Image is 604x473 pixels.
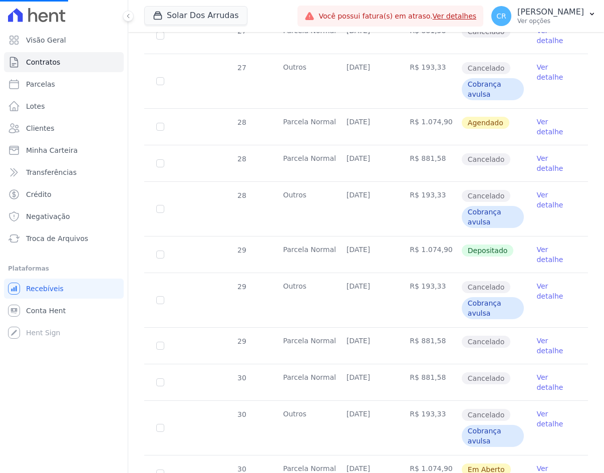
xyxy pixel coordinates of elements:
[156,32,164,40] input: Só é possível selecionar pagamentos em aberto
[271,273,335,327] td: Outros
[271,145,335,181] td: Parcela Normal
[8,263,120,275] div: Plataformas
[4,184,124,204] a: Crédito
[462,372,510,384] span: Cancelado
[536,372,576,392] a: Ver detalhe
[433,12,477,20] a: Ver detalhes
[462,206,524,228] span: Cobrança avulsa
[335,237,398,273] td: [DATE]
[26,57,60,67] span: Contratos
[4,140,124,160] a: Minha Carteira
[156,159,164,167] input: Só é possível selecionar pagamentos em aberto
[4,96,124,116] a: Lotes
[236,155,246,163] span: 28
[462,117,509,129] span: Agendado
[335,364,398,400] td: [DATE]
[462,78,524,100] span: Cobrança avulsa
[335,18,398,54] td: [DATE]
[26,145,78,155] span: Minha Carteira
[319,11,476,22] span: Você possui fatura(s) em atraso.
[271,109,335,145] td: Parcela Normal
[462,336,510,348] span: Cancelado
[398,273,461,327] td: R$ 193,33
[335,182,398,236] td: [DATE]
[26,306,66,316] span: Conta Hent
[536,281,576,301] a: Ver detalhe
[483,2,604,30] button: CR [PERSON_NAME] Ver opções
[517,7,584,17] p: [PERSON_NAME]
[398,182,461,236] td: R$ 193,33
[271,182,335,236] td: Outros
[536,26,576,46] a: Ver detalhe
[4,279,124,299] a: Recebíveis
[236,283,246,291] span: 29
[156,296,164,304] input: Só é possível selecionar pagamentos em aberto
[26,79,55,89] span: Parcelas
[536,409,576,429] a: Ver detalhe
[144,6,247,25] button: Solar Dos Arrudas
[4,30,124,50] a: Visão Geral
[26,123,54,133] span: Clientes
[26,167,77,177] span: Transferências
[236,246,246,254] span: 29
[398,237,461,273] td: R$ 1.074,90
[236,410,246,418] span: 30
[4,74,124,94] a: Parcelas
[462,62,510,74] span: Cancelado
[156,77,164,85] input: Só é possível selecionar pagamentos em aberto
[536,62,576,82] a: Ver detalhe
[156,378,164,386] input: Só é possível selecionar pagamentos em aberto
[236,465,246,473] span: 30
[462,190,510,202] span: Cancelado
[236,118,246,126] span: 28
[398,109,461,145] td: R$ 1.074,90
[271,54,335,108] td: Outros
[462,281,510,293] span: Cancelado
[398,364,461,400] td: R$ 881,58
[398,401,461,455] td: R$ 193,33
[4,206,124,226] a: Negativação
[398,54,461,108] td: R$ 193,33
[271,364,335,400] td: Parcela Normal
[4,52,124,72] a: Contratos
[536,117,576,137] a: Ver detalhe
[335,273,398,327] td: [DATE]
[26,211,70,221] span: Negativação
[517,17,584,25] p: Ver opções
[496,13,506,20] span: CR
[156,205,164,213] input: Só é possível selecionar pagamentos em aberto
[462,245,514,257] span: Depositado
[335,109,398,145] td: [DATE]
[4,301,124,321] a: Conta Hent
[26,233,88,244] span: Troca de Arquivos
[271,237,335,273] td: Parcela Normal
[462,153,510,165] span: Cancelado
[236,64,246,72] span: 27
[536,245,576,265] a: Ver detalhe
[26,284,64,294] span: Recebíveis
[4,162,124,182] a: Transferências
[398,328,461,364] td: R$ 881,58
[536,190,576,210] a: Ver detalhe
[236,337,246,345] span: 29
[462,409,510,421] span: Cancelado
[156,342,164,350] input: Só é possível selecionar pagamentos em aberto
[271,328,335,364] td: Parcela Normal
[398,145,461,181] td: R$ 881,58
[156,123,164,131] input: default
[335,145,398,181] td: [DATE]
[335,328,398,364] td: [DATE]
[236,374,246,382] span: 30
[156,424,164,432] input: Só é possível selecionar pagamentos em aberto
[536,153,576,173] a: Ver detalhe
[398,18,461,54] td: R$ 881,58
[271,18,335,54] td: Parcela Normal
[335,54,398,108] td: [DATE]
[462,425,524,447] span: Cobrança avulsa
[462,297,524,319] span: Cobrança avulsa
[271,401,335,455] td: Outros
[26,189,52,199] span: Crédito
[4,118,124,138] a: Clientes
[156,251,164,259] input: Só é possível selecionar pagamentos em aberto
[4,228,124,249] a: Troca de Arquivos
